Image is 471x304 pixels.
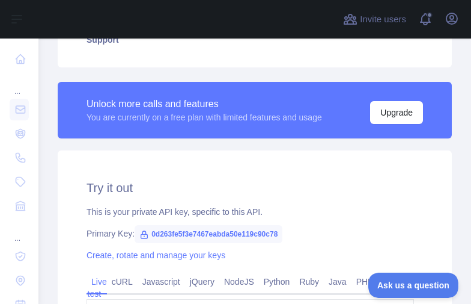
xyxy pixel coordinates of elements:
div: You are currently on a free plan with limited features and usage [87,111,322,123]
span: Invite users [360,13,406,26]
a: PHP [351,272,378,291]
a: Ruby [294,272,324,291]
a: Go [378,272,399,291]
a: Java [324,272,351,291]
button: Upgrade [370,101,423,124]
h2: Try it out [87,179,423,196]
a: Create, rotate and manage your keys [87,250,225,260]
a: cURL [107,272,138,291]
div: This is your private API key, specific to this API. [87,206,423,218]
a: Live test [87,272,107,303]
a: NodeJS [219,272,259,291]
a: Postman [399,272,442,291]
a: jQuery [185,272,219,291]
a: Python [259,272,295,291]
div: Unlock more calls and features [87,97,322,111]
a: Support [72,26,437,53]
iframe: Toggle Customer Support [368,273,459,298]
span: 0d263fe5f3e7467eabda50e119c90c78 [135,225,282,243]
button: Invite users [341,10,409,29]
div: ... [10,72,29,96]
a: Javascript [138,272,185,291]
div: Primary Key: [87,228,423,240]
div: ... [10,219,29,243]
